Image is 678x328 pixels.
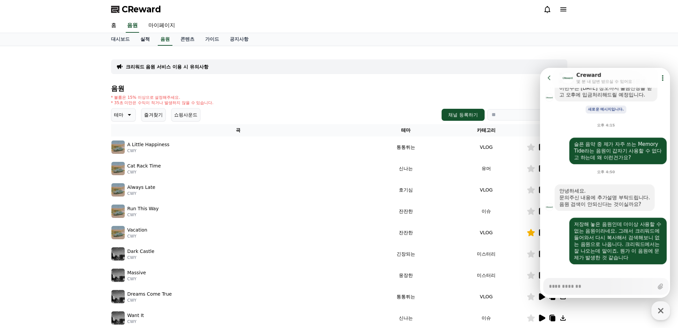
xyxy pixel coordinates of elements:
td: 유머 [446,158,526,179]
img: music [111,290,125,303]
td: 통통튀는 [366,286,446,307]
td: 통통튀는 [366,136,446,158]
p: A Little Happiness [127,141,170,148]
p: CWY [127,212,159,218]
button: 쇼핑사운드 [171,108,200,121]
td: 이슈 [446,201,526,222]
a: 공지사항 [224,33,254,46]
p: Vacation [127,227,147,234]
img: music [111,205,125,218]
td: 신나는 [366,158,446,179]
p: 테마 [114,110,123,119]
p: Run This Way [127,205,159,212]
p: CWY [127,148,170,153]
p: CWY [127,276,146,282]
img: music [111,162,125,175]
td: 잔잔한 [366,201,446,222]
td: VLOG [446,286,526,307]
p: CWY [127,298,172,303]
th: 테마 [366,124,446,136]
p: * 35초 미만은 수익이 적거나 발생하지 않을 수 있습니다. [111,100,214,105]
h4: 음원 [111,85,567,92]
a: CReward [111,4,161,15]
td: 긴장되는 [366,243,446,265]
button: 테마 [111,108,136,121]
p: CWY [127,170,161,175]
p: CWY [127,234,147,239]
a: 실적 [135,33,155,46]
p: Massive [127,269,146,276]
th: 카테고리 [446,124,526,136]
td: 잔잔한 [366,222,446,243]
td: 미스터리 [446,265,526,286]
p: Cat Rack Time [127,162,161,170]
img: music [111,269,125,282]
a: 홈 [106,19,122,33]
a: 대시보드 [106,33,135,46]
td: VLOG [446,136,526,158]
td: VLOG [446,179,526,201]
p: Always Late [127,184,155,191]
td: 웅장한 [366,265,446,286]
img: music [111,247,125,261]
a: 마이페이지 [143,19,180,33]
td: 미스터리 [446,243,526,265]
button: 채널 등록하기 [442,109,484,121]
img: music [111,183,125,197]
a: 크리워드 음원 서비스 이용 시 유의사항 [126,63,208,70]
p: Dreams Come True [127,291,172,298]
p: Want It [127,312,144,319]
p: CWY [127,191,155,196]
img: music [111,311,125,325]
img: music [111,140,125,154]
a: 가이드 [200,33,224,46]
a: 콘텐츠 [175,33,200,46]
p: Dark Castle [127,248,154,255]
img: music [111,226,125,239]
span: CReward [122,4,161,15]
p: * 볼륨은 15% 이상으로 설정해주세요. [111,95,214,100]
p: CWY [127,319,144,324]
p: CWY [127,255,154,260]
iframe: Channel chat [540,68,670,298]
button: 즐겨찾기 [141,108,166,121]
a: 음원 [126,19,139,33]
td: 호기심 [366,179,446,201]
td: VLOG [446,222,526,243]
th: 곡 [111,124,366,136]
a: 음원 [158,33,172,46]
